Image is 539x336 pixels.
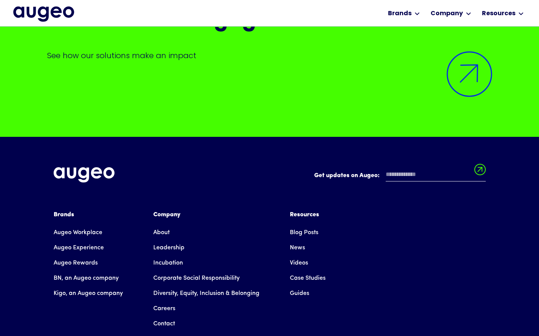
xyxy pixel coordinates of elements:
img: Augeo's full logo in white. [54,167,114,183]
a: About [153,225,170,240]
a: Videos [290,255,308,271]
a: BN, an Augeo company [54,271,119,286]
img: Augeo's full logo in midnight blue. [13,6,74,22]
p: See how our solutions make an impact [47,50,492,61]
a: Contact [153,316,175,331]
a: Augeo Rewards [54,255,98,271]
a: Guides [290,286,309,301]
a: Corporate Social Responsibility [153,271,240,286]
div: Resources [482,9,515,18]
div: Company [431,9,463,18]
a: home [13,6,74,22]
a: Incubation [153,255,183,271]
div: Company [153,210,259,219]
a: Careers [153,301,175,316]
label: Get updates on Augeo: [314,171,380,180]
a: Kigo, an Augeo company [54,286,123,301]
a: Leadership [153,240,184,255]
a: Blog Posts [290,225,318,240]
img: Arrow symbol in bright blue pointing diagonally upward and to the right to indicate an active link. [447,51,492,97]
a: Case Studies [290,271,326,286]
a: Diversity, Equity, Inclusion & Belonging [153,286,259,301]
div: Brands [54,210,123,219]
input: Submit [474,164,486,180]
form: Email Form [314,167,486,185]
div: Brands [388,9,412,18]
a: Augeo Workplace [54,225,102,240]
a: News [290,240,305,255]
a: Augeo Experience [54,240,104,255]
div: Resources [290,210,326,219]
